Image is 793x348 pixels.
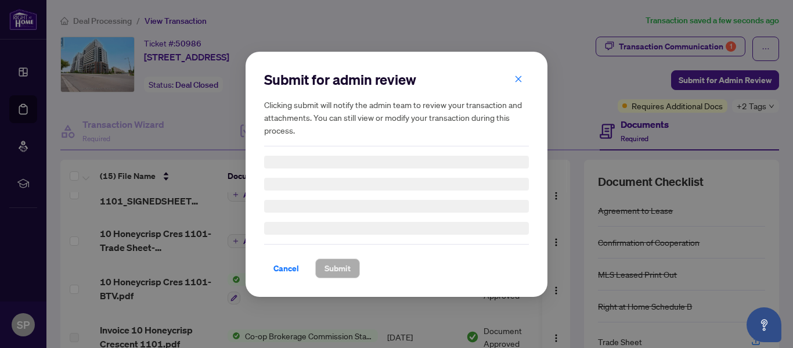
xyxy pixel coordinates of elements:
[264,98,529,137] h5: Clicking submit will notify the admin team to review your transaction and attachments. You can st...
[514,74,522,82] span: close
[264,259,308,278] button: Cancel
[264,70,529,89] h2: Submit for admin review
[315,259,360,278] button: Submit
[747,307,781,342] button: Open asap
[273,259,299,278] span: Cancel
